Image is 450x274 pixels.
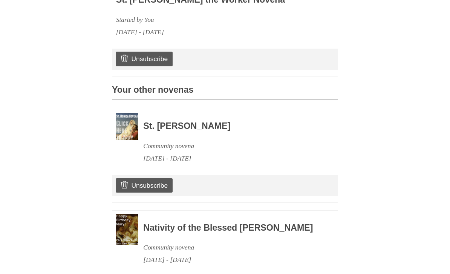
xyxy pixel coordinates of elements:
[143,254,317,266] div: [DATE] - [DATE]
[116,214,138,245] img: Novena image
[143,223,317,233] h3: Nativity of the Blessed [PERSON_NAME]
[116,113,138,140] img: Novena image
[116,26,290,38] div: [DATE] - [DATE]
[143,241,317,254] div: Community novena
[143,140,317,152] div: Community novena
[143,152,317,165] div: [DATE] - [DATE]
[116,52,173,66] a: Unsubscribe
[116,178,173,193] a: Unsubscribe
[112,85,338,100] h3: Your other novenas
[143,121,317,131] h3: St. [PERSON_NAME]
[116,14,290,26] div: Started by You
